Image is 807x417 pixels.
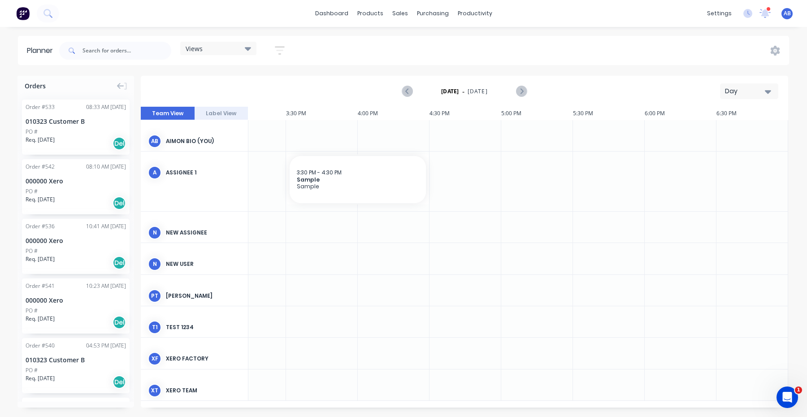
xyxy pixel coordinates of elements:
span: Req. [DATE] [26,195,55,204]
div: 08:33 AM [DATE] [86,103,126,111]
div: 4:00 PM [358,107,430,120]
div: settings [703,7,736,20]
div: Del [113,137,126,150]
div: Xero Team [166,387,241,395]
div: 5:00 PM [501,107,573,120]
div: 04:21 PM [DATE] [86,401,126,409]
iframe: Intercom live chat [777,387,798,408]
div: New assignee [166,229,241,237]
div: Assignee 1 [166,169,241,177]
div: 010323 Customer B [26,117,126,126]
div: products [353,7,388,20]
span: Views [186,44,203,53]
div: 000000 Xero [26,176,126,186]
div: PT [148,289,161,303]
div: 5:30 PM [573,107,645,120]
div: 4:30 PM [430,107,501,120]
input: Search for orders... [82,42,171,60]
div: PO # [26,366,38,374]
span: AB [784,9,791,17]
div: AB [148,135,161,148]
span: [DATE] [468,87,488,96]
span: Sample [297,176,419,183]
span: - [462,86,464,97]
div: Order # 540 [26,342,55,350]
div: 010323 Customer B [26,355,126,365]
div: PO # [26,187,38,195]
div: 3:30 PM [286,107,358,120]
span: 3:30 PM - 4:30 PM [297,169,342,176]
div: Del [113,375,126,389]
div: Order # 536 [26,222,55,230]
div: 10:41 AM [DATE] [86,222,126,230]
button: Next page [516,86,526,97]
div: PO # [26,247,38,255]
div: N [148,226,161,239]
span: Req. [DATE] [26,136,55,144]
div: Test 1234 [166,323,241,331]
span: Req. [DATE] [26,374,55,382]
div: Del [113,316,126,329]
div: Order # 533 [26,103,55,111]
div: [PERSON_NAME] [166,292,241,300]
button: Day [720,83,778,99]
div: 6:00 PM [645,107,716,120]
div: Xero Factory [166,355,241,363]
div: A [148,166,161,179]
div: 3:00 PM [214,107,286,120]
div: XF [148,352,161,365]
div: Order # 542 [26,163,55,171]
div: 000000 Xero [26,236,126,245]
div: Del [113,256,126,269]
a: dashboard [311,7,353,20]
span: Req. [DATE] [26,315,55,323]
div: Day [725,87,766,96]
span: Sample [297,183,419,190]
div: XT [148,384,161,397]
div: 04:53 PM [DATE] [86,342,126,350]
div: Aimon Bio (You) [166,137,241,145]
span: Orders [25,81,46,91]
div: Order # 541 [26,282,55,290]
span: Req. [DATE] [26,255,55,263]
button: Team View [141,107,195,120]
img: Factory [16,7,30,20]
div: 10:23 AM [DATE] [86,282,126,290]
strong: [DATE] [441,87,459,96]
div: Order # 535 [26,401,55,409]
button: Previous page [403,86,413,97]
div: productivity [453,7,497,20]
div: Del [113,196,126,210]
div: T1 [148,321,161,334]
div: 08:10 AM [DATE] [86,163,126,171]
div: 000000 Xero [26,295,126,305]
div: PO # [26,128,38,136]
div: 6:30 PM [716,107,788,120]
div: PO # [26,307,38,315]
div: New user [166,260,241,268]
button: Label View [195,107,248,120]
div: sales [388,7,412,20]
span: 1 [795,387,802,394]
div: N [148,257,161,271]
div: Planner [27,45,57,56]
div: purchasing [412,7,453,20]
